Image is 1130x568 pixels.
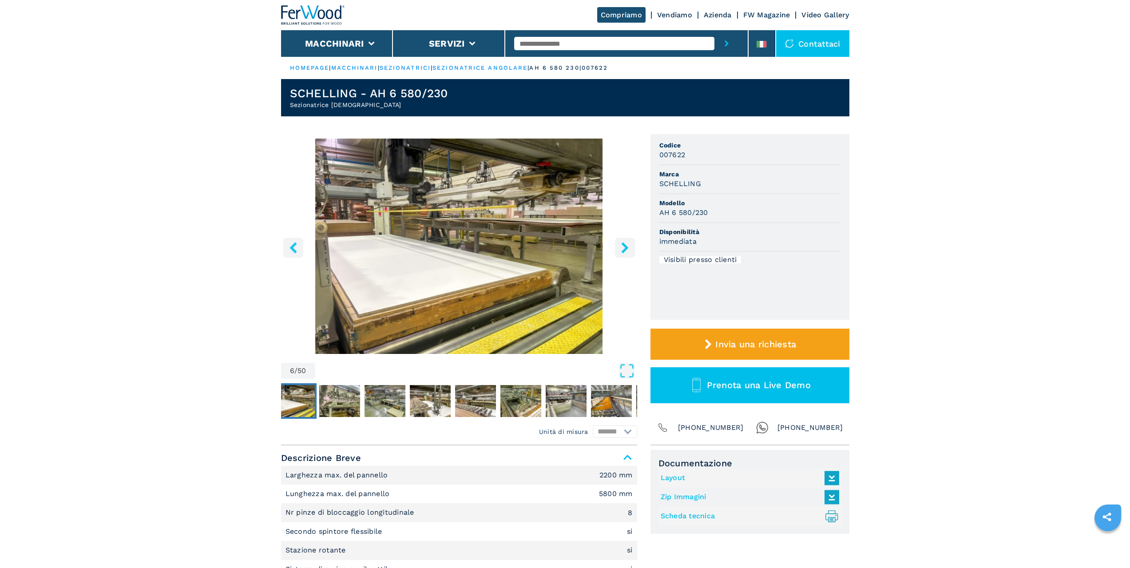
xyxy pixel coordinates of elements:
button: Invia una richiesta [650,329,849,360]
a: Layout [661,471,835,485]
p: 007622 [582,64,608,72]
span: [PHONE_NUMBER] [678,421,744,434]
em: si [627,528,633,535]
h3: SCHELLING [659,179,701,189]
img: Contattaci [785,39,794,48]
h3: immediata [659,236,697,246]
span: | [431,64,432,71]
img: Ferwood [281,5,345,25]
img: 9fb2b60c5c14cdd874654e2b97a966c7 [455,385,496,417]
em: 2200 mm [599,472,633,479]
div: Contattaci [776,30,849,57]
img: 9385fae1dea5dc15d13687c5cbc3c42d [365,385,405,417]
p: Secondo spintore flessibile [285,527,385,536]
span: | [329,64,331,71]
a: Azienda [704,11,732,19]
a: Video Gallery [801,11,849,19]
button: Prenota una Live Demo [650,367,849,403]
img: a58ccaacf8d2ac1ca6decf5c6b3e2288 [546,385,587,417]
em: 8 [628,509,632,516]
img: 212f6ce207ec8814382dfa0dc4051d04 [591,385,632,417]
img: 5a2fd1629cb45bed891fb696ba09a300 [274,385,315,417]
img: Sezionatrice angolare SCHELLING AH 6 580/230 [281,139,637,354]
iframe: Chat [1092,528,1123,561]
h3: AH 6 580/230 [659,207,708,218]
span: Marca [659,170,841,179]
img: ee96d3db534b2ca4d7c0acfdd6be26b3 [410,385,451,417]
span: Codice [659,141,841,150]
p: Stazione rotante [285,545,348,555]
span: | [527,64,529,71]
button: Go to Slide 10 [453,383,498,419]
a: sharethis [1096,506,1118,528]
span: Modello [659,199,841,207]
button: right-button [615,238,635,258]
a: Compriamo [597,7,646,23]
span: | [378,64,380,71]
a: Scheda tecnica [661,509,835,524]
a: Zip Immagini [661,490,835,504]
div: Visibili presso clienti [659,256,741,263]
em: 5800 mm [599,490,633,497]
p: Nr pinze di bloccaggio longitudinale [285,508,416,517]
span: [PHONE_NUMBER] [777,421,843,434]
button: submit-button [714,30,739,57]
button: Go to Slide 11 [499,383,543,419]
h1: SCHELLING - AH 6 580/230 [290,86,448,100]
p: Larghezza max. del pannello [285,470,390,480]
button: left-button [283,238,303,258]
div: Go to Slide 6 [281,139,637,354]
img: Phone [657,421,669,434]
span: Invia una richiesta [715,339,796,350]
button: Open Fullscreen [317,363,635,379]
p: ah 6 580 230 | [529,64,581,72]
button: Go to Slide 6 [272,383,317,419]
p: Lunghezza max. del pannello [285,489,392,499]
a: Vendiamo [657,11,692,19]
a: sezionatrice angolare [432,64,527,71]
a: FW Magazine [743,11,790,19]
em: Unità di misura [539,427,588,436]
button: Servizi [429,38,465,49]
span: Descrizione Breve [281,450,637,466]
span: Documentazione [658,458,841,469]
h3: 007622 [659,150,686,160]
em: si [627,547,633,554]
nav: Thumbnail Navigation [91,383,447,419]
a: sezionatrici [380,64,431,71]
button: Go to Slide 9 [408,383,452,419]
a: macchinari [331,64,378,71]
button: Go to Slide 14 [634,383,679,419]
img: 99fca58ac27415f5006154272c1b94cc [319,385,360,417]
img: Whatsapp [756,421,769,434]
img: dd4a34a2992e5fb6cc13aa85ad9be5a2 [500,385,541,417]
a: HOMEPAGE [290,64,329,71]
span: Disponibilità [659,227,841,236]
button: Go to Slide 7 [317,383,362,419]
button: Macchinari [305,38,364,49]
span: 50 [297,367,306,374]
img: 699cfd4c510b412dd971c734239a4da6 [636,385,677,417]
span: Prenota una Live Demo [707,380,811,390]
span: / [294,367,297,374]
h2: Sezionatrice [DEMOGRAPHIC_DATA] [290,100,448,109]
button: Go to Slide 13 [589,383,634,419]
span: 6 [290,367,294,374]
button: Go to Slide 12 [544,383,588,419]
button: Go to Slide 8 [363,383,407,419]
